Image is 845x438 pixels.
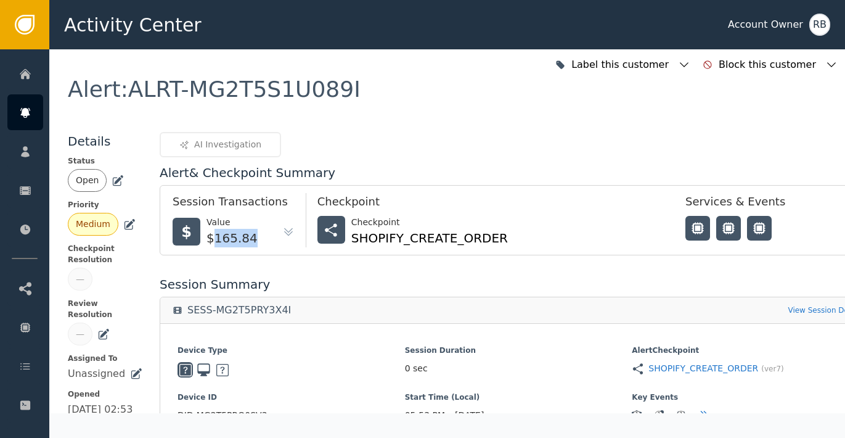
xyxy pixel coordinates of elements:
div: Checkpoint [351,216,508,229]
span: Start Time (Local) [405,392,632,403]
span: 05:53 PM [405,409,445,422]
span: [DATE] [455,409,484,422]
div: 1 [677,411,685,419]
div: Account Owner [728,17,803,32]
div: SHOPIFY_CREATE_ORDER [351,229,508,247]
div: — [76,273,84,286]
div: [DATE] 02:53 PM PDT [68,402,142,432]
span: Status [68,155,142,167]
div: Services & Events [685,193,833,216]
span: Priority [68,199,142,210]
span: Assigned To [68,353,142,364]
a: SHOPIFY_CREATE_ORDER [648,362,758,375]
span: Checkpoint Resolution [68,243,142,265]
div: Value [206,216,258,229]
div: — [76,328,84,341]
button: Label this customer [552,51,693,78]
span: Opened [68,389,142,400]
div: Block this customer [719,57,819,72]
div: Medium [76,218,110,231]
span: Device ID [178,392,405,403]
div: Unassigned [68,366,125,381]
div: SESS-MG2T5PRY3X4I [187,304,291,316]
div: Checkpoint [317,193,661,216]
span: (ver 7 ) [761,363,783,374]
span: Review Resolution [68,298,142,320]
div: Session Transactions [173,193,295,216]
div: 1 [655,411,663,419]
div: 1 [632,411,641,419]
div: $165.84 [206,229,258,247]
div: Label this customer [571,57,672,72]
span: Session Duration [405,345,632,356]
span: 0 sec [405,362,428,375]
span: $ [181,221,192,243]
div: Details [68,132,142,151]
div: Open [76,174,99,187]
button: RB [809,14,830,36]
span: DID-MG2T5PRO0SV3 [178,409,405,422]
div: Alert : ALRT-MG2T5S1U089I [68,78,361,101]
button: Block this customer [700,51,841,78]
span: Device Type [178,345,405,356]
span: Activity Center [64,11,202,39]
